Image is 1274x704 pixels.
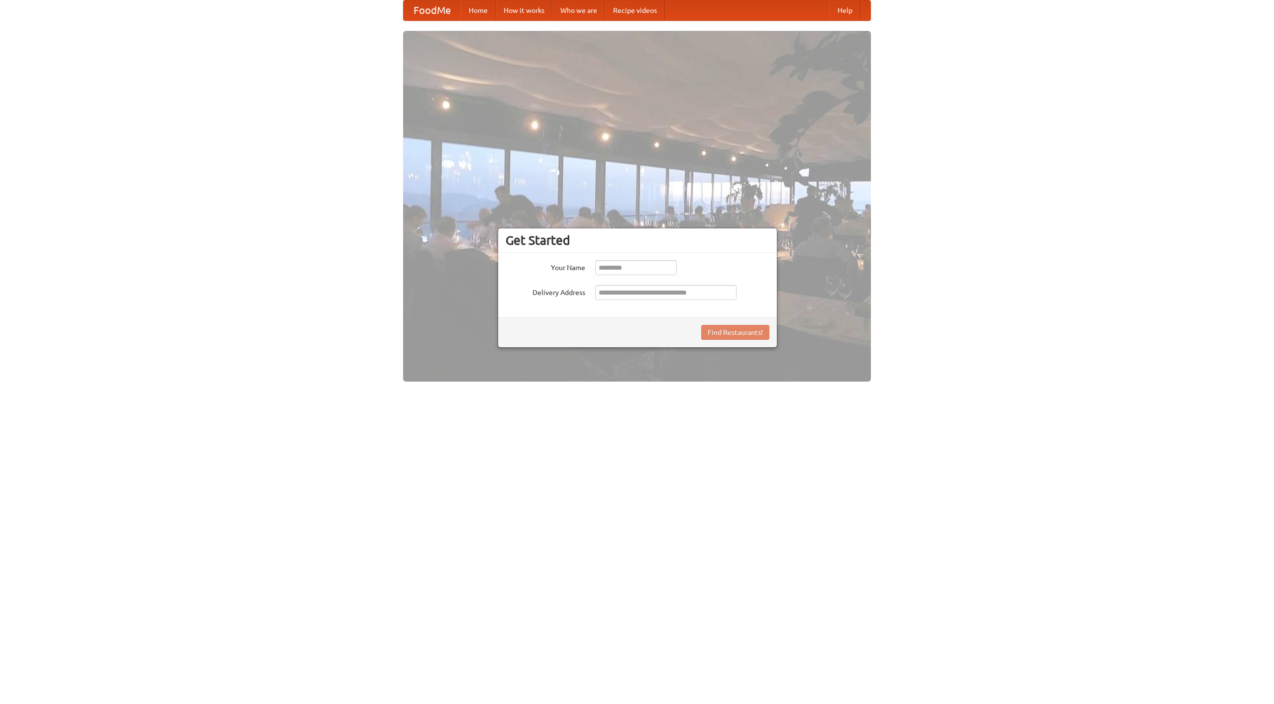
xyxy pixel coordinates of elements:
h3: Get Started [506,233,769,248]
a: Home [461,0,496,20]
label: Your Name [506,260,585,273]
a: FoodMe [404,0,461,20]
a: Recipe videos [605,0,665,20]
a: How it works [496,0,552,20]
a: Who we are [552,0,605,20]
label: Delivery Address [506,285,585,298]
button: Find Restaurants! [701,325,769,340]
a: Help [830,0,860,20]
